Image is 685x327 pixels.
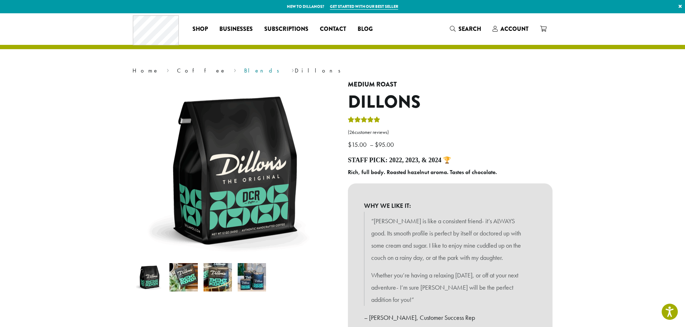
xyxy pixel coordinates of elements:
[238,263,266,291] img: Dillons - Image 4
[371,215,529,263] p: “[PERSON_NAME] is like a consistent friend- it’s ALWAYS good. Its smooth profile is perfect by it...
[371,269,529,305] p: Whether you’re having a relaxing [DATE], or off at your next adventure- I’m sure [PERSON_NAME] wi...
[132,66,553,75] nav: Breadcrumb
[349,129,355,135] span: 26
[444,23,487,35] a: Search
[177,67,226,74] a: Coffee
[458,25,481,33] span: Search
[348,157,553,164] h4: Staff Pick: 2022, 2023, & 2024 🏆
[348,168,497,176] b: Rich, full body. Roasted hazelnut aroma. Tastes of chocolate.
[135,263,164,291] img: Dillons
[169,263,198,291] img: Dillons - Image 2
[348,92,553,113] h1: Dillons
[292,64,294,75] span: ›
[375,140,396,149] bdi: 95.00
[320,25,346,34] span: Contact
[358,25,373,34] span: Blog
[375,140,378,149] span: $
[330,4,398,10] a: Get started with our best seller
[364,312,536,324] p: – [PERSON_NAME], Customer Success Rep
[167,64,169,75] span: ›
[364,200,536,212] b: WHY WE LIKE IT:
[234,64,236,75] span: ›
[132,67,159,74] a: Home
[204,263,232,291] img: Dillons - Image 3
[348,140,351,149] span: $
[370,140,373,149] span: –
[187,23,214,35] a: Shop
[348,81,553,89] h4: Medium Roast
[348,116,380,126] div: Rated 5.00 out of 5
[348,129,553,136] a: (26customer reviews)
[264,25,308,34] span: Subscriptions
[219,25,253,34] span: Businesses
[500,25,528,33] span: Account
[348,140,368,149] bdi: 15.00
[244,67,284,74] a: Blends
[192,25,208,34] span: Shop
